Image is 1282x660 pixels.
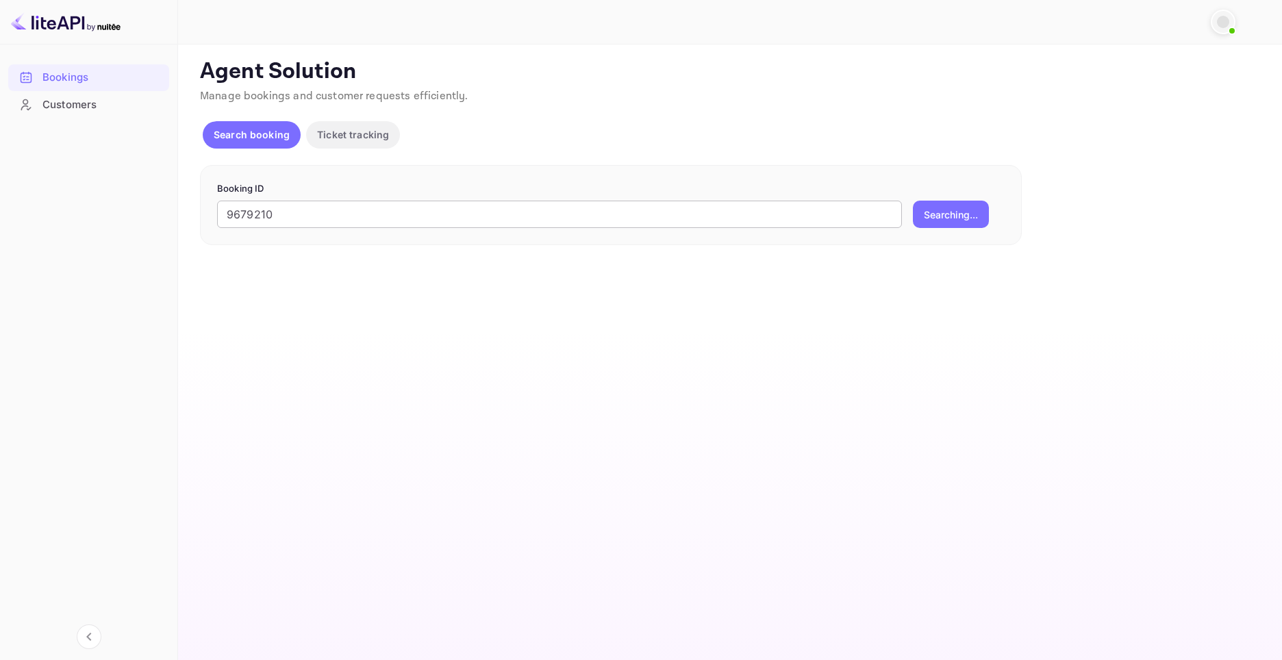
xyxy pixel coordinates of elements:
a: Customers [8,92,169,117]
a: Bookings [8,64,169,90]
input: Enter Booking ID (e.g., 63782194) [217,201,902,228]
button: Collapse navigation [77,624,101,649]
p: Search booking [214,127,290,142]
p: Booking ID [217,182,1005,196]
div: Bookings [42,70,162,86]
span: Manage bookings and customer requests efficiently. [200,89,468,103]
img: LiteAPI logo [11,11,121,33]
p: Ticket tracking [317,127,389,142]
p: Agent Solution [200,58,1257,86]
div: Bookings [8,64,169,91]
div: Customers [8,92,169,118]
button: Searching... [913,201,989,228]
div: Customers [42,97,162,113]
